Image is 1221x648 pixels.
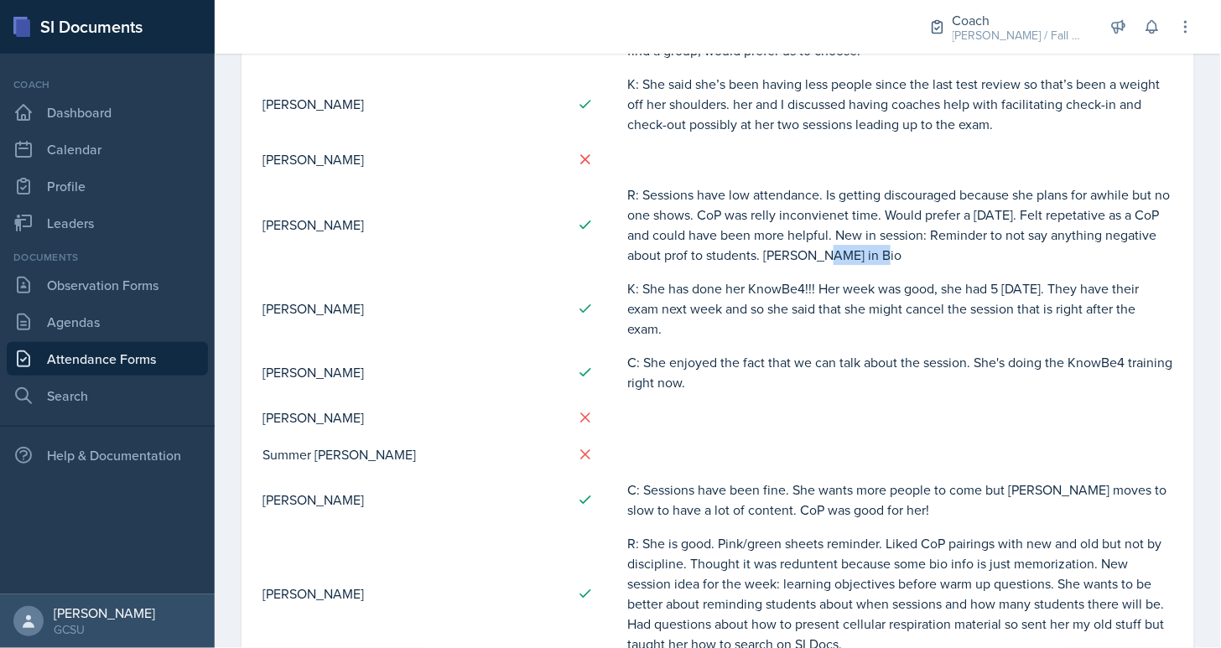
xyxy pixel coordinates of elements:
[7,342,208,376] a: Attendance Forms
[7,169,208,203] a: Profile
[7,305,208,339] a: Agendas
[54,604,155,621] div: [PERSON_NAME]
[7,438,208,472] div: Help & Documentation
[7,77,208,92] div: Coach
[262,345,564,399] td: [PERSON_NAME]
[626,473,1174,526] td: C: Sessions have been fine. She wants more people to come but [PERSON_NAME] moves to slow to have...
[262,399,564,436] td: [PERSON_NAME]
[262,178,564,272] td: [PERSON_NAME]
[7,379,208,412] a: Search
[262,141,564,178] td: [PERSON_NAME]
[262,436,564,473] td: Summer [PERSON_NAME]
[7,96,208,129] a: Dashboard
[626,272,1174,345] td: K: She has done her KnowBe4!!! Her week was good, she had 5 [DATE]. They have their exam next wee...
[262,473,564,526] td: [PERSON_NAME]
[626,345,1174,399] td: C: She enjoyed the fact that we can talk about the session. She's doing the KnowBe4 training righ...
[953,10,1087,30] div: Coach
[262,272,564,345] td: [PERSON_NAME]
[262,67,564,141] td: [PERSON_NAME]
[54,621,155,638] div: GCSU
[7,206,208,240] a: Leaders
[626,178,1174,272] td: R: Sessions have low attendance. Is getting discouraged because she plans for awhile but no one s...
[626,67,1174,141] td: K: She said she’s been having less people since the last test review so that’s been a weight off ...
[7,132,208,166] a: Calendar
[7,268,208,302] a: Observation Forms
[7,250,208,265] div: Documents
[953,27,1087,44] div: [PERSON_NAME] / Fall 2025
